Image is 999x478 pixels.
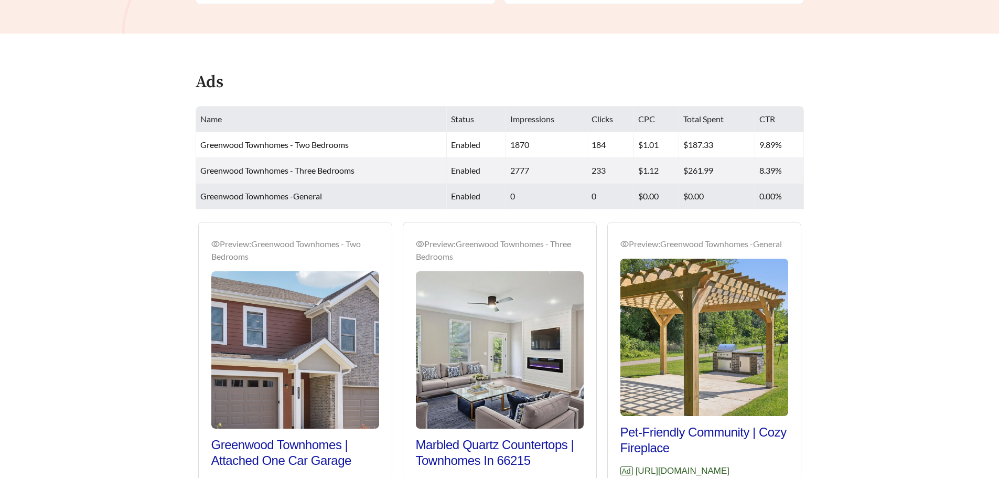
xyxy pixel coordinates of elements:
span: Ad [620,466,633,475]
span: eye [416,240,424,248]
td: $1.12 [634,158,679,184]
td: 233 [587,158,634,184]
td: 8.39% [755,158,803,184]
td: 0 [587,184,634,209]
span: eye [211,240,220,248]
th: Clicks [587,107,634,132]
h2: Pet-Friendly Community | Cozy Fireplace [620,424,788,456]
span: Greenwood Townhomes - Three Bedrooms [200,165,355,175]
h2: Marbled Quartz Countertops | Townhomes In 66215 [416,437,584,469]
td: 9.89% [755,132,803,158]
span: eye [620,240,629,248]
img: Preview_Greenwood Townhomes -General [620,259,788,416]
div: Preview: Greenwood Townhomes - Three Bedrooms [416,238,584,263]
span: CTR [759,114,775,124]
span: Greenwood Townhomes - Two Bedrooms [200,140,349,150]
span: CPC [638,114,655,124]
th: Name [196,107,447,132]
img: Preview_Greenwood Townhomes - Two Bedrooms [211,271,379,429]
th: Impressions [506,107,587,132]
th: Total Spent [679,107,755,132]
td: 0.00% [755,184,803,209]
td: $1.01 [634,132,679,158]
h2: Greenwood Townhomes | Attached One Car Garage [211,437,379,469]
td: 0 [506,184,587,209]
img: Preview_Greenwood Townhomes - Three Bedrooms [416,271,584,429]
td: 184 [587,132,634,158]
span: enabled [451,140,480,150]
td: $0.00 [679,184,755,209]
td: $261.99 [679,158,755,184]
span: enabled [451,165,480,175]
span: enabled [451,191,480,201]
td: 2777 [506,158,587,184]
div: Preview: Greenwood Townhomes -General [620,238,788,250]
td: $0.00 [634,184,679,209]
td: 1870 [506,132,587,158]
td: $187.33 [679,132,755,158]
p: [URL][DOMAIN_NAME] [620,464,788,478]
th: Status [447,107,506,132]
div: Preview: Greenwood Townhomes - Two Bedrooms [211,238,379,263]
span: Greenwood Townhomes -General [200,191,322,201]
h4: Ads [196,73,223,92]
